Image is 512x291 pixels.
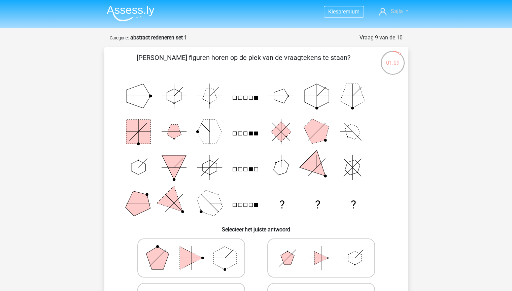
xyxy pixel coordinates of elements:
[110,35,129,40] small: Categorie:
[107,5,155,21] img: Assessly
[338,8,360,15] span: premium
[390,8,403,14] span: Sajia
[360,34,403,42] div: Vraag 9 van de 10
[115,221,397,233] h6: Selecteer het juiste antwoord
[376,7,411,15] a: Sajia
[115,53,372,73] p: [PERSON_NAME] figuren horen op de plek van de vraagtekens te staan?
[328,8,338,15] span: Kies
[351,198,356,211] text: ?
[315,198,320,211] text: ?
[130,34,187,41] strong: abstract redeneren set 1
[324,7,364,16] a: Kiespremium
[279,198,284,211] text: ?
[380,50,405,67] div: 01:09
